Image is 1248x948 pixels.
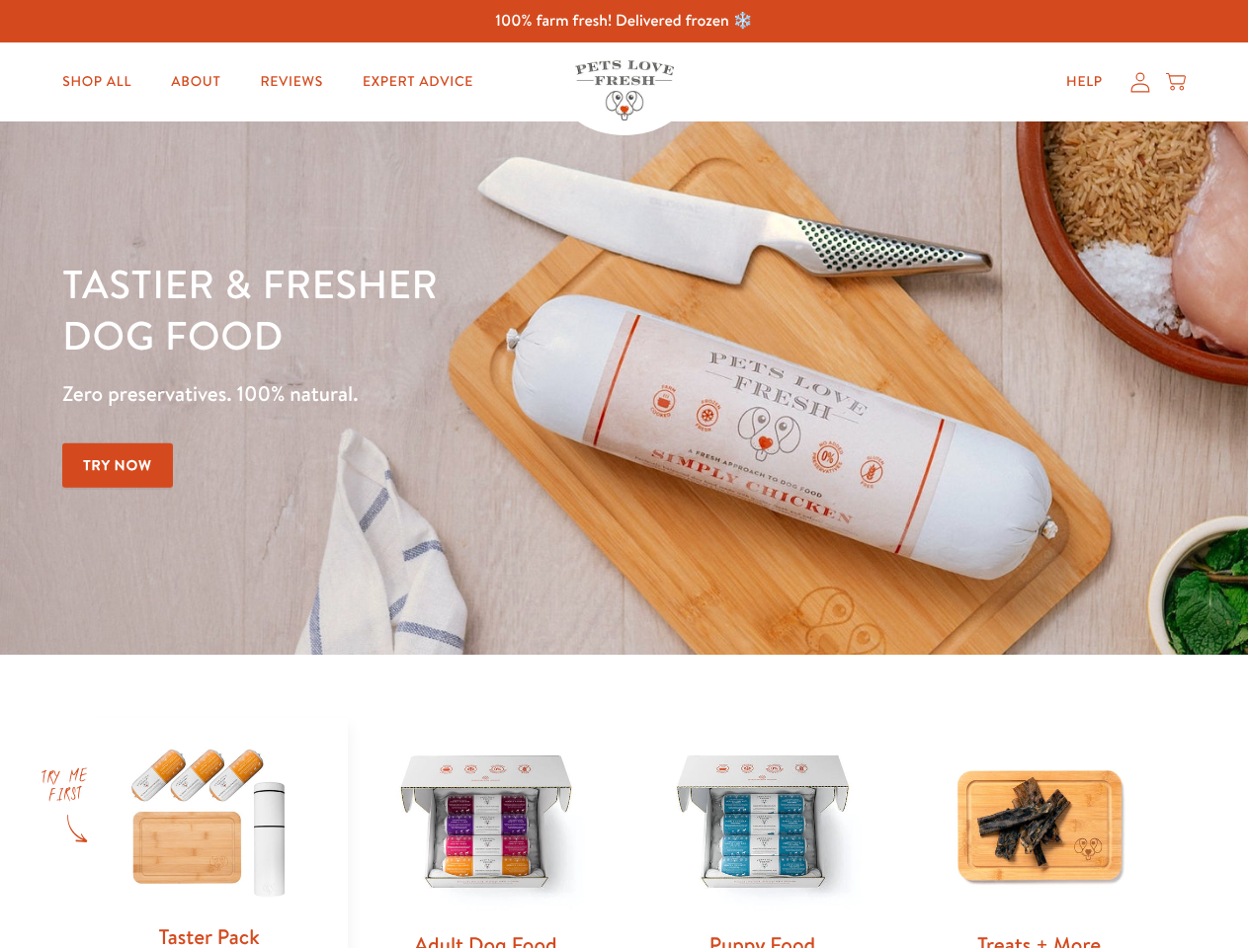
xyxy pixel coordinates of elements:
h1: Tastier & fresher dog food [62,258,811,360]
p: Zero preservatives. 100% natural. [62,376,811,412]
a: Shop All [46,62,147,102]
a: Help [1050,62,1119,102]
img: Pets Love Fresh [575,60,674,120]
a: Reviews [244,62,338,102]
a: About [155,62,236,102]
a: Try Now [62,443,173,488]
a: Expert Advice [347,62,489,102]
